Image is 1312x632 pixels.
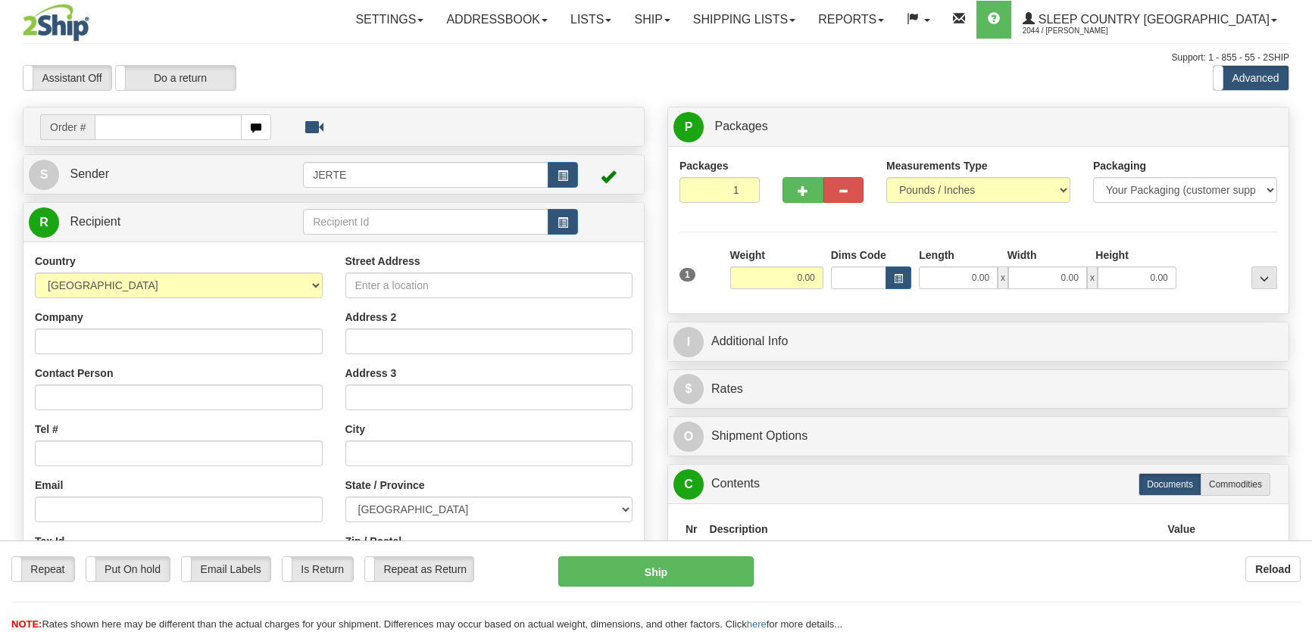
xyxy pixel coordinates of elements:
[673,469,704,500] span: C
[747,618,767,630] a: here
[1214,66,1289,90] label: Advanced
[35,422,58,437] label: Tel #
[1277,238,1310,393] iframe: chat widget
[182,557,270,581] label: Email Labels
[623,1,681,39] a: Ship
[886,158,988,173] label: Measurements Type
[558,556,754,587] button: Ship
[29,159,303,190] a: S Sender
[1035,13,1270,26] span: Sleep Country [GEOGRAPHIC_DATA]
[1093,158,1146,173] label: Packaging
[1023,23,1136,39] span: 2044 / [PERSON_NAME]
[345,272,633,298] input: Enter a location
[1245,556,1301,582] button: Reload
[673,327,704,357] span: I
[29,207,273,238] a: R Recipient
[1087,266,1098,289] span: x
[345,366,397,381] label: Address 3
[35,254,76,269] label: Country
[35,478,63,493] label: Email
[345,254,420,269] label: Street Address
[831,248,886,263] label: Dims Code
[1161,515,1201,543] th: Value
[345,534,402,549] label: Zip / Postal
[673,421,1283,452] a: OShipment Options
[1011,1,1289,39] a: Sleep Country [GEOGRAPHIC_DATA] 2044 / [PERSON_NAME]
[714,120,767,132] span: Packages
[730,248,765,263] label: Weight
[29,160,59,190] span: S
[682,1,807,39] a: Shipping lists
[1255,563,1291,575] b: Reload
[303,209,548,235] input: Recipient Id
[116,66,236,90] label: Do a return
[807,1,895,39] a: Reports
[29,207,59,238] span: R
[673,374,1283,405] a: $Rates
[1095,248,1129,263] label: Height
[679,158,729,173] label: Packages
[673,326,1283,357] a: IAdditional Info
[1007,248,1037,263] label: Width
[35,366,113,381] label: Contact Person
[673,112,704,142] span: P
[365,557,473,581] label: Repeat as Return
[303,162,548,188] input: Sender Id
[11,618,42,630] span: NOTE:
[998,266,1008,289] span: x
[283,557,353,581] label: Is Return
[704,515,1162,543] th: Description
[345,422,365,437] label: City
[559,1,623,39] a: Lists
[435,1,559,39] a: Addressbook
[344,1,435,39] a: Settings
[679,515,704,543] th: Nr
[70,167,109,180] span: Sender
[23,51,1289,64] div: Support: 1 - 855 - 55 - 2SHIP
[673,469,1283,500] a: CContents
[345,478,425,493] label: State / Province
[1201,473,1270,496] label: Commodities
[35,534,64,549] label: Tax Id
[1251,266,1277,289] div: ...
[12,557,74,581] label: Repeat
[23,66,111,90] label: Assistant Off
[919,248,954,263] label: Length
[345,310,397,325] label: Address 2
[35,310,83,325] label: Company
[86,557,170,581] label: Put On hold
[1139,473,1201,496] label: Documents
[673,422,704,452] span: O
[679,268,695,282] span: 1
[673,111,1283,142] a: P Packages
[70,215,120,228] span: Recipient
[23,4,89,42] img: logo2044.jpg
[673,374,704,404] span: $
[40,114,95,140] span: Order #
